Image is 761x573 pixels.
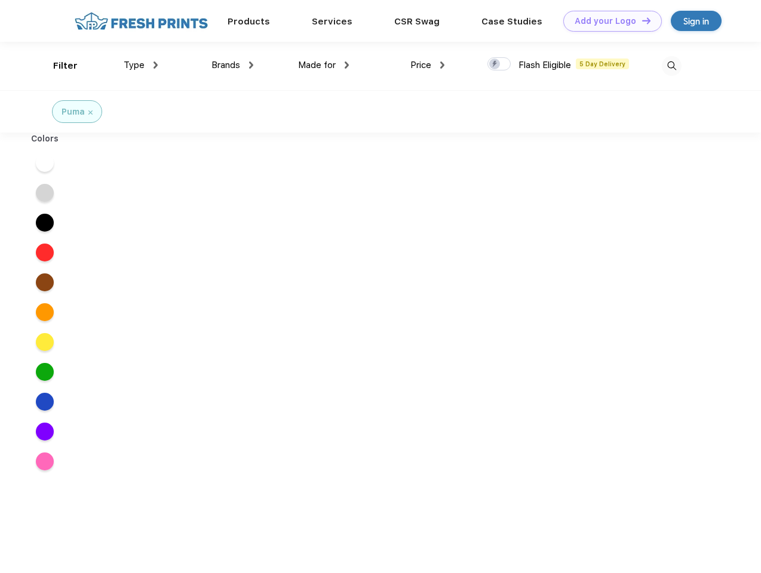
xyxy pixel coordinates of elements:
[249,61,253,69] img: dropdown.png
[22,133,68,145] div: Colors
[211,60,240,70] span: Brands
[410,60,431,70] span: Price
[440,61,444,69] img: dropdown.png
[662,56,682,76] img: desktop_search.svg
[154,61,158,69] img: dropdown.png
[228,16,270,27] a: Products
[124,60,145,70] span: Type
[575,16,636,26] div: Add your Logo
[345,61,349,69] img: dropdown.png
[312,16,352,27] a: Services
[683,14,709,28] div: Sign in
[88,110,93,115] img: filter_cancel.svg
[518,60,571,70] span: Flash Eligible
[671,11,722,31] a: Sign in
[53,59,78,73] div: Filter
[62,106,85,118] div: Puma
[394,16,440,27] a: CSR Swag
[576,58,629,69] span: 5 Day Delivery
[71,11,211,32] img: fo%20logo%202.webp
[298,60,336,70] span: Made for
[642,17,650,24] img: DT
